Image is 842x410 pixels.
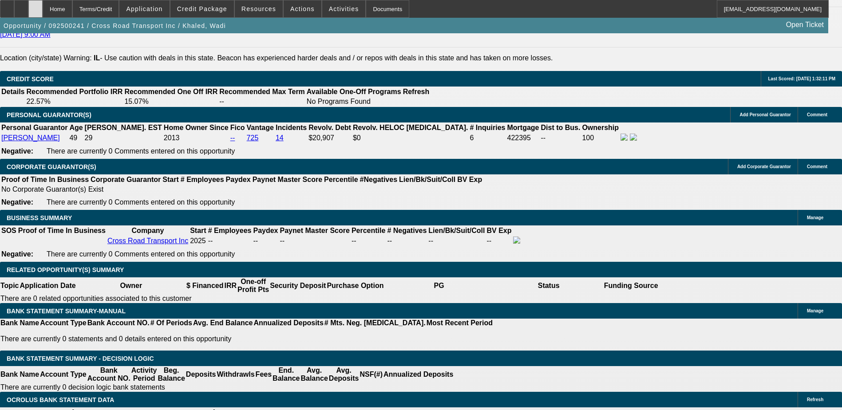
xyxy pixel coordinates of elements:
[193,319,253,327] th: Avg. End Balance
[513,237,520,244] img: facebook-icon.png
[604,277,659,294] th: Funding Source
[470,124,505,131] b: # Inquiries
[87,366,131,383] th: Bank Account NO.
[308,124,351,131] b: Revolv. Debt
[7,163,96,170] span: CORPORATE GUARANTOR(S)
[219,97,305,106] td: --
[783,17,827,32] a: Open Ticket
[190,227,206,234] b: Start
[7,75,54,83] span: CREDIT SCORE
[387,237,427,245] div: --
[47,198,235,206] span: There are currently 0 Comments entered on this opportunity
[91,176,161,183] b: Corporate Guarantor
[186,366,217,383] th: Deposits
[807,112,827,117] span: Comment
[47,147,235,155] span: There are currently 0 Comments entered on this opportunity
[326,277,384,294] th: Purchase Option
[241,5,276,12] span: Resources
[486,236,512,246] td: --
[7,111,91,118] span: PERSONAL GUARANTOR(S)
[26,97,123,106] td: 22.57%
[84,133,162,143] td: 29
[69,124,83,131] b: Age
[807,164,827,169] span: Comment
[581,133,619,143] td: 100
[359,366,383,383] th: NSF(#)
[399,176,455,183] b: Lien/Bk/Suit/Coll
[126,5,162,12] span: Application
[383,366,454,383] th: Annualized Deposits
[40,366,87,383] th: Account Type
[324,176,358,183] b: Percentile
[253,319,324,327] th: Annualized Deposits
[403,87,430,96] th: Refresh
[469,133,506,143] td: 6
[26,87,123,96] th: Recommended Portfolio IRR
[630,134,637,141] img: linkedin-icon.png
[352,237,385,245] div: --
[1,198,33,206] b: Negative:
[18,226,106,235] th: Proof of Time In Business
[4,22,226,29] span: Opportunity / 092500241 / Cross Road Transport Inc / Khaled, Wadi
[1,134,60,142] a: [PERSON_NAME]
[162,176,178,183] b: Start
[1,175,89,184] th: Proof of Time In Business
[107,237,188,244] a: Cross Road Transport Inc
[276,124,307,131] b: Incidents
[87,319,150,327] th: Bank Account NO.
[507,133,540,143] td: 422395
[290,5,315,12] span: Actions
[94,54,100,62] b: IL
[324,319,426,327] th: # Mts. Neg. [MEDICAL_DATA].
[150,319,193,327] th: # Of Periods
[253,236,278,246] td: --
[131,366,158,383] th: Activity Period
[181,176,224,183] b: # Employees
[1,147,33,155] b: Negative:
[224,277,237,294] th: IRR
[219,87,305,96] th: Recommended Max Term
[7,266,124,273] span: RELATED OPPORTUNITY(S) SUMMARY
[7,355,154,362] span: Bank Statement Summary - Decision Logic
[807,308,823,313] span: Manage
[124,97,218,106] td: 15.07%
[170,0,234,17] button: Credit Package
[280,227,350,234] b: Paynet Master Score
[360,176,398,183] b: #Negatives
[328,366,360,383] th: Avg. Deposits
[230,124,245,131] b: Fico
[247,124,274,131] b: Vantage
[186,277,224,294] th: $ Financed
[768,76,835,81] span: Last Scored: [DATE] 1:32:11 PM
[94,54,553,62] label: - Use caution with deals in this state. Beacon has experienced harder deals and / or repos with d...
[353,124,468,131] b: Revolv. HELOC [MEDICAL_DATA].
[237,277,269,294] th: One-off Profit Pts
[276,134,284,142] a: 14
[269,277,326,294] th: Security Deposit
[216,366,255,383] th: Withdrawls
[0,335,493,343] p: There are currently 0 statements and 0 details entered on this opportunity
[739,112,791,117] span: Add Personal Guarantor
[230,134,235,142] a: --
[132,227,164,234] b: Company
[807,215,823,220] span: Manage
[253,176,322,183] b: Paynet Master Score
[1,185,486,194] td: No Corporate Guarantor(s) Exist
[621,134,628,141] img: facebook-icon.png
[272,366,300,383] th: End. Balance
[426,319,493,327] th: Most Recent Period
[494,277,604,294] th: Status
[457,176,482,183] b: BV Exp
[247,134,259,142] a: 725
[280,237,350,245] div: --
[40,319,87,327] th: Account Type
[428,236,485,246] td: --
[737,164,791,169] span: Add Corporate Guarantor
[255,366,272,383] th: Fees
[177,5,227,12] span: Credit Package
[19,277,76,294] th: Application Date
[1,124,67,131] b: Personal Guarantor
[284,0,321,17] button: Actions
[322,0,366,17] button: Activities
[85,124,162,131] b: [PERSON_NAME]. EST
